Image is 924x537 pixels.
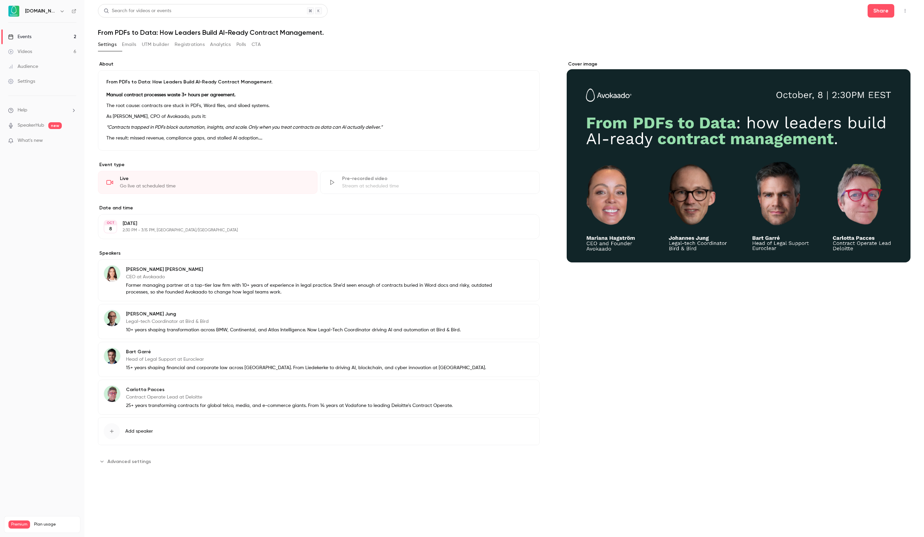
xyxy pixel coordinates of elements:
p: Legal-tech Coordinator at Bird & Bird [126,318,461,325]
div: Carlotta PaccesCarlotta PaccesContract Operate Lead at Deloitte25+ years transforming contracts f... [98,380,540,415]
label: About [98,61,540,68]
button: Analytics [210,39,231,50]
h6: [DOMAIN_NAME] [25,8,57,15]
strong: Manual contract processes waste 3+ hours per agreement. [106,93,235,97]
div: Audience [8,63,38,70]
p: [DATE] [123,220,504,227]
section: Advanced settings [98,456,540,467]
div: Live [120,175,309,182]
div: Pre-recorded videoStream at scheduled time [320,171,540,194]
div: Stream at scheduled time [342,183,531,189]
div: OCT [104,221,117,225]
p: 25+ years transforming contracts for global telco, media, and e-commerce giants. From 14 years at... [126,402,453,409]
div: LiveGo live at scheduled time [98,171,317,194]
button: Emails [122,39,136,50]
button: Settings [98,39,117,50]
label: Speakers [98,250,540,257]
div: Settings [8,78,35,85]
a: SpeakerHub [18,122,44,129]
p: [PERSON_NAME] Jung [126,311,461,317]
p: Bart Garré [126,349,486,355]
h1: From PDFs to Data: How Leaders Build AI-Ready Contract Management. [98,28,910,36]
span: Help [18,107,27,114]
div: Videos [8,48,32,55]
div: Go live at scheduled time [120,183,309,189]
img: Johannes Jung [104,310,120,326]
span: What's new [18,137,43,144]
button: UTM builder [142,39,169,50]
button: Advanced settings [98,456,155,467]
span: Add speaker [125,428,153,435]
div: Bart GarréBart GarréHead of Legal Support at Euroclear15+ years shaping financial and corporate l... [98,342,540,377]
p: 10+ years shaping transformation across BMW, Continental, and Atlas Intelligence. Now Legal-Tech ... [126,327,461,333]
p: The result: missed revenue, compliance gaps, and stalled AI adoption. [106,134,531,142]
div: Mariana Hagström[PERSON_NAME] [PERSON_NAME]CEO at AvokaadoFormer managing partner at a top-tier l... [98,259,540,301]
img: Bart Garré [104,348,120,364]
p: Contract Operate Lead at Deloitte [126,394,453,401]
label: Date and time [98,205,540,211]
p: 2:30 PM - 3:15 PM, [GEOGRAPHIC_DATA]/[GEOGRAPHIC_DATA] [123,228,504,233]
button: CTA [252,39,261,50]
p: Head of Legal Support at Euroclear [126,356,486,363]
button: Registrations [175,39,205,50]
img: Carlotta Pacces [104,386,120,402]
span: new [48,122,62,129]
div: Johannes Jung[PERSON_NAME] JungLegal-tech Coordinator at Bird & Bird10+ years shaping transformat... [98,304,540,339]
p: CEO at Avokaado [126,274,496,280]
span: Advanced settings [107,458,151,465]
div: Events [8,33,31,40]
label: Cover image [567,61,910,68]
p: The root cause: contracts are stuck in PDFs, Word files, and siloed systems. [106,102,531,110]
button: Add speaker [98,417,540,445]
button: Share [868,4,894,18]
img: Avokaado.io [8,6,19,17]
p: 8 [109,226,112,232]
span: Premium [8,520,30,529]
p: Carlotta Pacces [126,386,453,393]
p: From PDFs to Data: How Leaders Build AI-Ready Contract Management. [106,79,531,85]
li: help-dropdown-opener [8,107,76,114]
div: Pre-recorded video [342,175,531,182]
p: Former managing partner at a top-tier law firm with 10+ years of experience in legal practice. Sh... [126,282,496,296]
section: Cover image [567,61,910,262]
span: Plan usage [34,522,76,527]
img: Mariana Hagström [104,265,120,282]
p: As [PERSON_NAME], CPO of Avokaado, puts it: [106,112,531,121]
div: Search for videos or events [104,7,171,15]
p: 15+ years shaping financial and corporate law across [GEOGRAPHIC_DATA]. From Liedekerke to drivin... [126,364,486,371]
button: Polls [236,39,246,50]
em: “Contracts trapped in PDFs block automation, insights, and scale. Only when you treat contracts a... [106,125,383,130]
p: Event type [98,161,540,168]
p: [PERSON_NAME] [PERSON_NAME] [126,266,496,273]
